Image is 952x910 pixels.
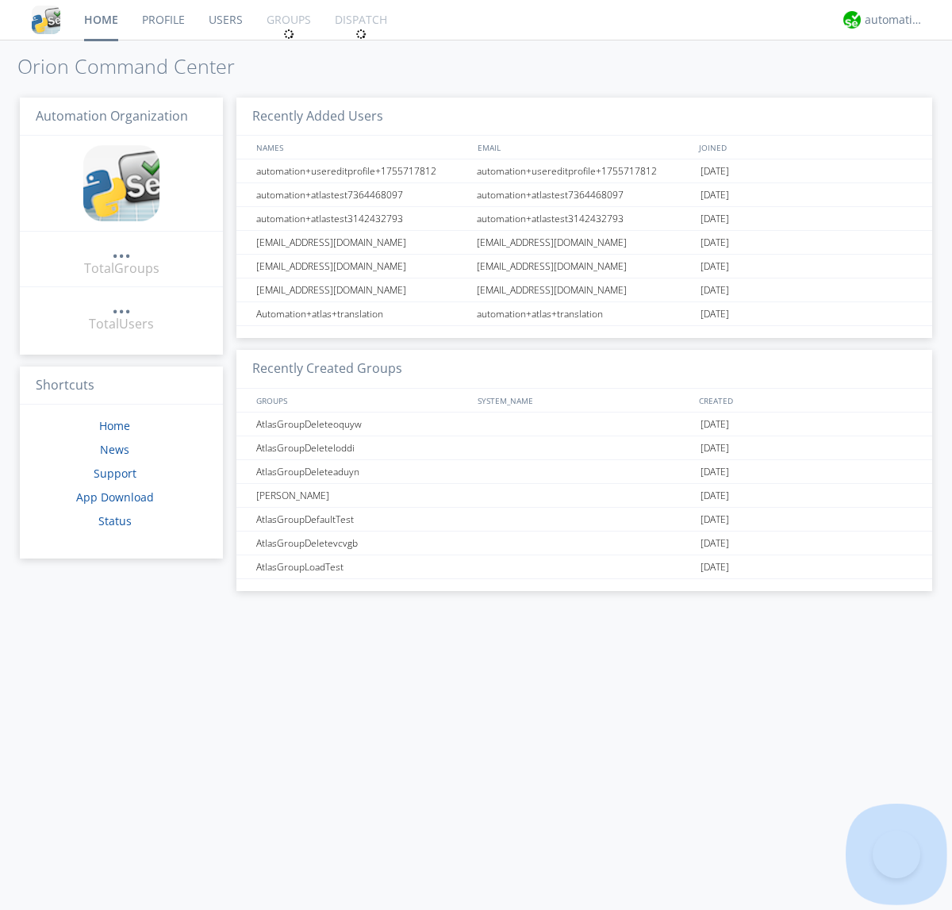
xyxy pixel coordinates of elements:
span: [DATE] [701,460,729,484]
div: [PERSON_NAME] [252,484,472,507]
div: NAMES [252,136,470,159]
a: Home [99,418,130,433]
div: AtlasGroupDeletevcvgb [252,532,472,555]
span: [DATE] [701,278,729,302]
div: automation+atlastest3142432793 [473,207,697,230]
iframe: Toggle Customer Support [873,831,920,878]
img: d2d01cd9b4174d08988066c6d424eccd [843,11,861,29]
span: [DATE] [701,413,729,436]
h3: Shortcuts [20,367,223,405]
a: automation+atlastest7364468097automation+atlastest7364468097[DATE] [236,183,932,207]
div: ... [112,241,131,257]
a: [EMAIL_ADDRESS][DOMAIN_NAME][EMAIL_ADDRESS][DOMAIN_NAME][DATE] [236,255,932,278]
div: automation+atlastest7364468097 [252,183,472,206]
div: CREATED [695,389,917,412]
a: AtlasGroupDeletevcvgb[DATE] [236,532,932,555]
div: ... [112,297,131,313]
div: automation+usereditprofile+1755717812 [252,159,472,182]
div: AtlasGroupDefaultTest [252,508,472,531]
span: [DATE] [701,207,729,231]
div: Automation+atlas+translation [252,302,472,325]
span: [DATE] [701,484,729,508]
img: spin.svg [355,29,367,40]
a: ... [112,241,131,259]
span: [DATE] [701,159,729,183]
span: [DATE] [701,231,729,255]
a: AtlasGroupDeleteloddi[DATE] [236,436,932,460]
a: [EMAIL_ADDRESS][DOMAIN_NAME][EMAIL_ADDRESS][DOMAIN_NAME][DATE] [236,278,932,302]
a: ... [112,297,131,315]
div: [EMAIL_ADDRESS][DOMAIN_NAME] [473,231,697,254]
div: [EMAIL_ADDRESS][DOMAIN_NAME] [473,278,697,301]
div: [EMAIL_ADDRESS][DOMAIN_NAME] [252,255,472,278]
a: [EMAIL_ADDRESS][DOMAIN_NAME][EMAIL_ADDRESS][DOMAIN_NAME][DATE] [236,231,932,255]
div: EMAIL [474,136,695,159]
img: cddb5a64eb264b2086981ab96f4c1ba7 [32,6,60,34]
img: cddb5a64eb264b2086981ab96f4c1ba7 [83,145,159,221]
a: Automation+atlas+translationautomation+atlas+translation[DATE] [236,302,932,326]
a: automation+usereditprofile+1755717812automation+usereditprofile+1755717812[DATE] [236,159,932,183]
a: Support [94,466,136,481]
span: [DATE] [701,508,729,532]
div: AtlasGroupDeleteloddi [252,436,472,459]
a: AtlasGroupDefaultTest[DATE] [236,508,932,532]
div: automation+atlastest3142432793 [252,207,472,230]
span: [DATE] [701,255,729,278]
div: [EMAIL_ADDRESS][DOMAIN_NAME] [252,278,472,301]
a: Status [98,513,132,528]
a: AtlasGroupLoadTest[DATE] [236,555,932,579]
span: Automation Organization [36,107,188,125]
div: Total Users [89,315,154,333]
a: AtlasGroupDeleteaduyn[DATE] [236,460,932,484]
div: automation+usereditprofile+1755717812 [473,159,697,182]
h3: Recently Created Groups [236,350,932,389]
div: AtlasGroupLoadTest [252,555,472,578]
div: automation+atlas [865,12,924,28]
div: AtlasGroupDeleteaduyn [252,460,472,483]
span: [DATE] [701,183,729,207]
div: [EMAIL_ADDRESS][DOMAIN_NAME] [252,231,472,254]
a: automation+atlastest3142432793automation+atlastest3142432793[DATE] [236,207,932,231]
div: JOINED [695,136,917,159]
a: AtlasGroupDeleteoquyw[DATE] [236,413,932,436]
a: App Download [76,490,154,505]
div: automation+atlas+translation [473,302,697,325]
div: SYSTEM_NAME [474,389,695,412]
div: Total Groups [84,259,159,278]
h3: Recently Added Users [236,98,932,136]
div: AtlasGroupDeleteoquyw [252,413,472,436]
span: [DATE] [701,436,729,460]
div: [EMAIL_ADDRESS][DOMAIN_NAME] [473,255,697,278]
a: [PERSON_NAME][DATE] [236,484,932,508]
a: News [100,442,129,457]
div: automation+atlastest7364468097 [473,183,697,206]
div: GROUPS [252,389,470,412]
span: [DATE] [701,555,729,579]
img: spin.svg [283,29,294,40]
span: [DATE] [701,302,729,326]
span: [DATE] [701,532,729,555]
